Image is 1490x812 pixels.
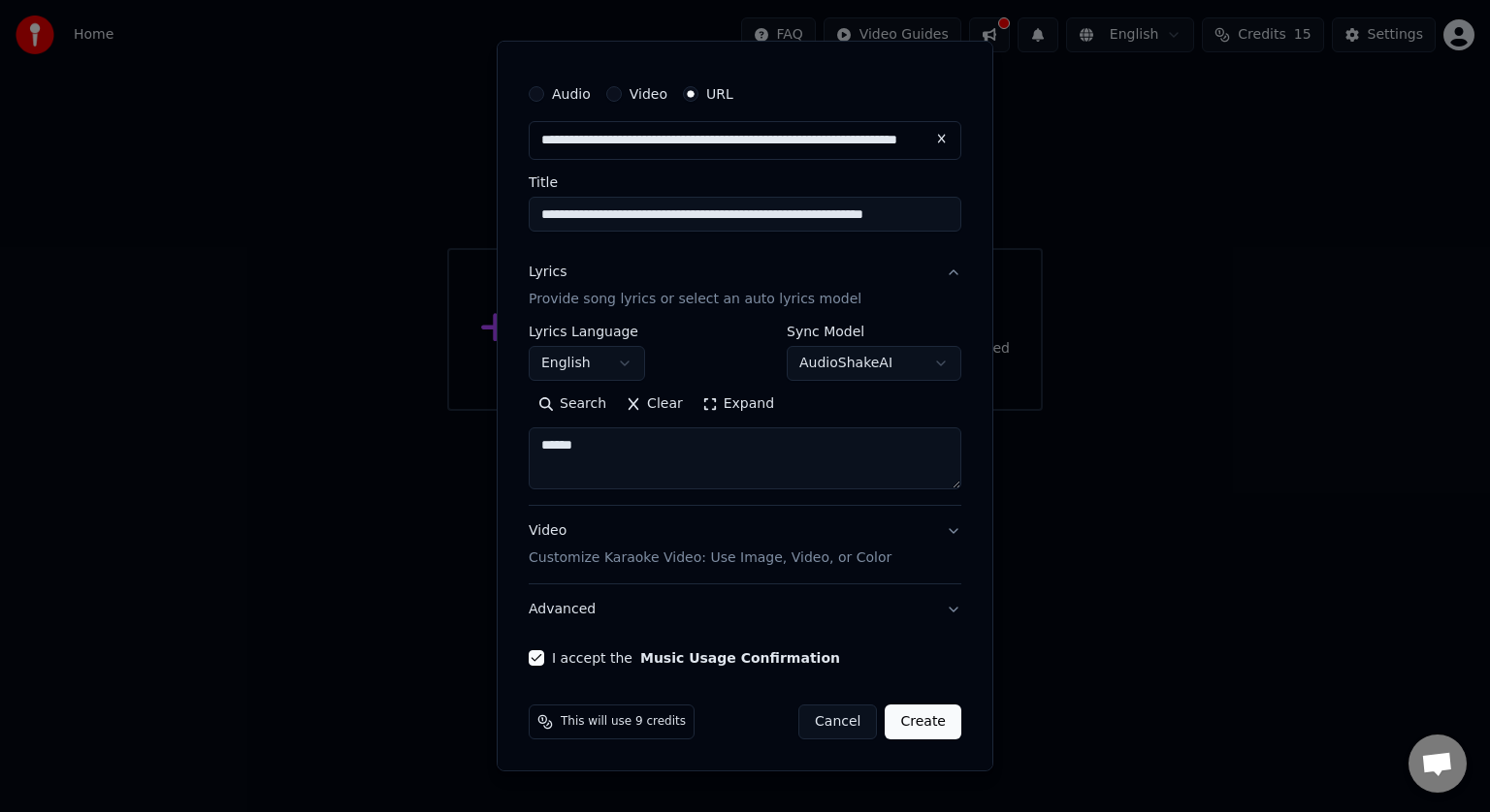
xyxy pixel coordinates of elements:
div: Lyrics [529,263,567,282]
button: LyricsProvide song lyrics or select an auto lyrics model [529,247,961,325]
h2: Create Karaoke [521,26,969,44]
span: This will use 9 credits [561,714,686,730]
button: Expand [693,389,784,420]
button: Create [885,704,961,739]
label: I accept the [552,651,840,665]
p: Customize Karaoke Video: Use Image, Video, or Color [529,548,891,568]
label: Lyrics Language [529,325,645,338]
div: Video [529,521,891,568]
label: Title [529,175,961,189]
label: Video [630,87,667,101]
label: Sync Model [787,325,961,338]
button: VideoCustomize Karaoke Video: Use Image, Video, or Color [529,506,961,583]
button: Advanced [529,584,961,635]
p: Provide song lyrics or select an auto lyrics model [529,290,861,309]
label: Audio [552,87,591,101]
button: Cancel [798,704,877,739]
button: Clear [616,389,693,420]
label: URL [706,87,733,101]
button: Search [529,389,616,420]
button: I accept the [640,651,840,665]
div: LyricsProvide song lyrics or select an auto lyrics model [529,325,961,505]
